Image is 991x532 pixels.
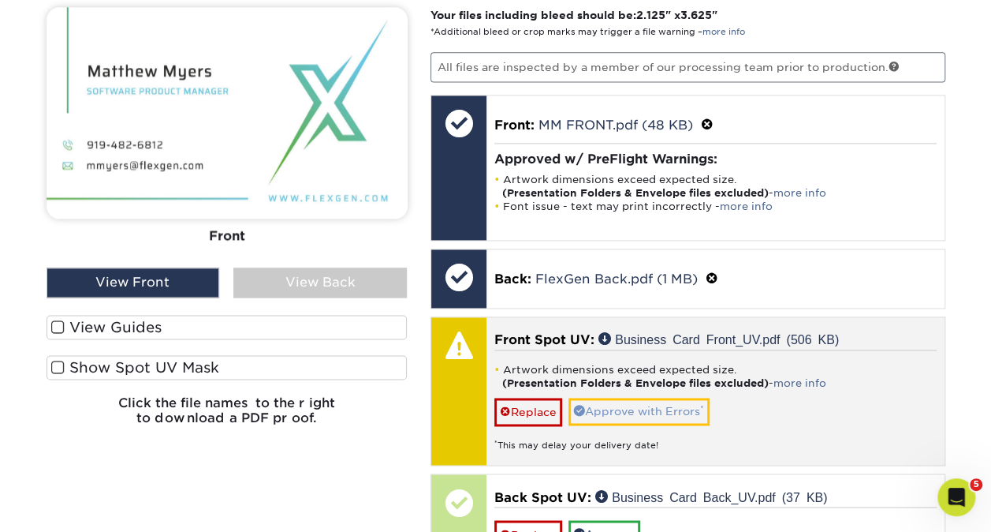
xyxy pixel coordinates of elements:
[47,395,408,438] h6: Click the file names to the right to download a PDF proof.
[494,363,937,390] li: Artwork dimensions exceed expected size. -
[494,398,562,425] a: Replace
[430,9,717,21] strong: Your files including bleed should be: " x "
[595,489,827,502] a: Business Card Back_UV.pdf (37 KB)
[47,355,408,380] label: Show Spot UV Mask
[720,200,773,212] a: more info
[4,484,134,526] iframe: Google Customer Reviews
[680,9,712,21] span: 3.625
[494,489,591,504] span: Back Spot UV:
[636,9,665,21] span: 2.125
[494,332,594,347] span: Front Spot UV:
[430,27,745,37] small: *Additional bleed or crop marks may trigger a file warning –
[502,187,769,199] strong: (Presentation Folders & Envelope files excluded)
[494,426,937,452] div: This may delay your delivery date!
[773,187,826,199] a: more info
[494,118,535,133] span: Front:
[233,268,407,298] div: View Back
[970,478,982,491] span: 5
[568,398,710,425] a: Approve with Errors*
[598,332,839,345] a: Business Card Front_UV.pdf (506 KB)
[502,377,769,389] strong: (Presentation Folders & Envelope files excluded)
[494,173,937,200] li: Artwork dimensions exceed expected size. -
[430,52,945,82] p: All files are inspected by a member of our processing team prior to production.
[47,219,408,253] div: Front
[494,200,937,213] li: Font issue - text may print incorrectly -
[494,152,937,167] h4: Approved w/ PreFlight Warnings:
[47,315,408,339] label: View Guides
[538,118,693,133] a: MM FRONT.pdf (48 KB)
[702,27,745,37] a: more info
[937,478,975,516] iframe: Intercom live chat
[47,268,220,298] div: View Front
[494,272,531,287] span: Back:
[535,272,698,287] a: FlexGen Back.pdf (1 MB)
[773,377,826,389] a: more info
